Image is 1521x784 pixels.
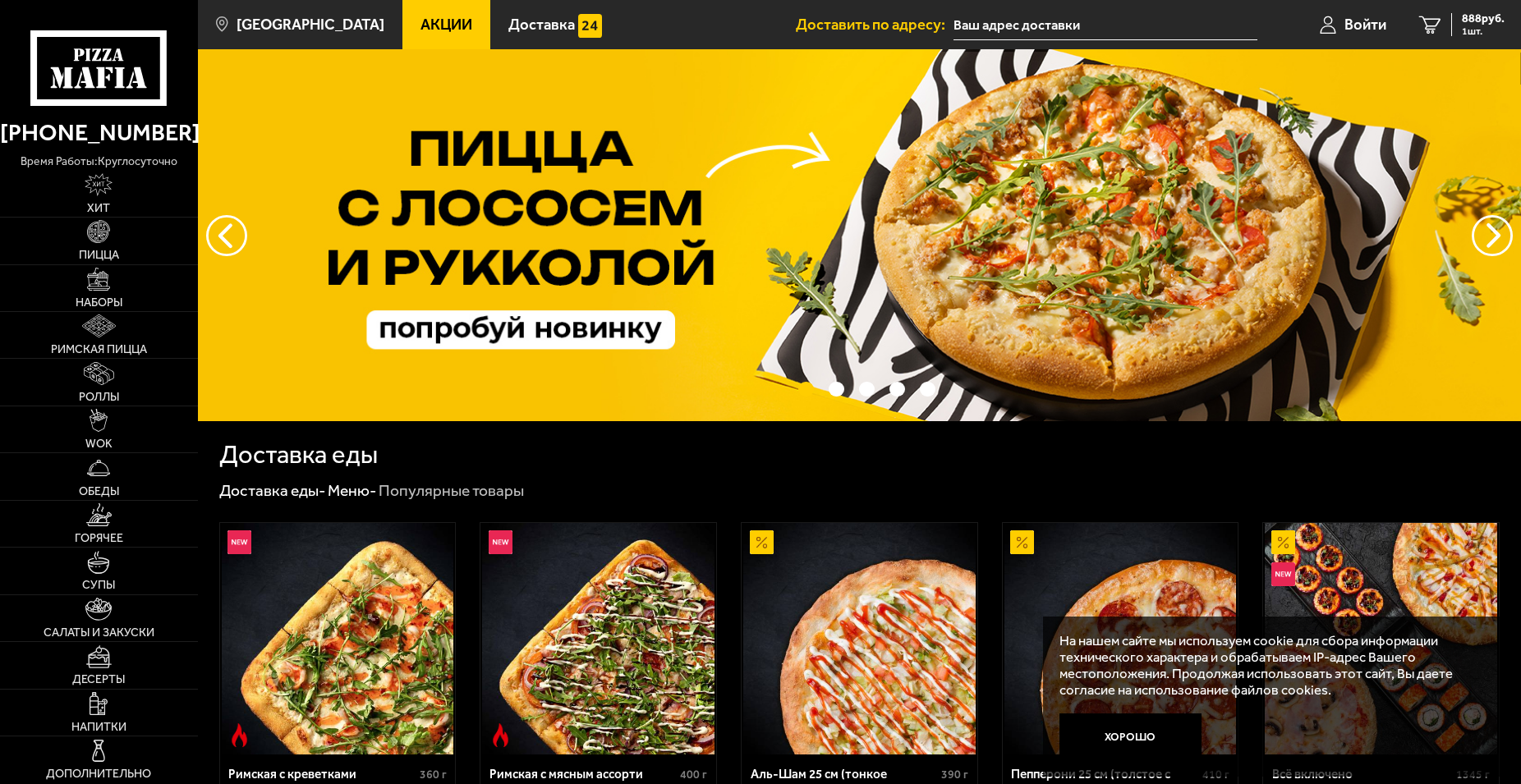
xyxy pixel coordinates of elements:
[79,250,119,261] span: Пицца
[1059,632,1474,698] p: На нашем сайте мы используем cookie для сбора информации технического характера и обрабатываем IP...
[46,768,151,780] span: Дополнительно
[1472,215,1513,256] button: предыдущий
[420,768,447,782] span: 360 г
[227,530,251,554] img: Новинка
[82,580,115,591] span: Супы
[71,722,126,733] span: Напитки
[1462,26,1505,36] span: 1 шт.
[1344,17,1386,33] span: Войти
[219,442,378,468] h1: Доставка еды
[1010,530,1034,554] img: Акционный
[328,481,376,500] a: Меню-
[1059,713,1202,761] button: Хорошо
[1462,13,1505,25] span: 888 руб.
[578,14,602,38] img: 15daf4d41897b9f0e9f617042186c801.svg
[87,203,110,214] span: Хит
[206,215,247,256] button: следующий
[1271,530,1295,554] img: Акционный
[76,297,122,309] span: Наборы
[742,523,977,755] a: АкционныйАль-Шам 25 см (тонкое тесто)
[750,530,774,554] img: Акционный
[1003,523,1238,755] a: АкционныйПепперони 25 см (толстое с сыром)
[489,723,512,747] img: Острое блюдо
[1004,523,1237,755] img: Пепперони 25 см (толстое с сыром)
[44,627,154,639] span: Салаты и закуски
[222,523,454,755] img: Римская с креветками
[482,523,715,755] img: Римская с мясным ассорти
[228,767,415,782] div: Римская с креветками
[237,17,384,33] span: [GEOGRAPHIC_DATA]
[1271,562,1295,586] img: Новинка
[79,392,119,403] span: Роллы
[941,768,968,782] span: 390 г
[72,674,125,685] span: Десерты
[1263,523,1499,755] a: АкционныйНовинкаВсё включено
[796,17,953,33] span: Доставить по адресу:
[680,768,707,782] span: 400 г
[859,382,875,397] button: точки переключения
[920,382,935,397] button: точки переключения
[227,723,251,747] img: Острое блюдо
[220,523,456,755] a: НовинкаОстрое блюдоРимская с креветками
[420,17,472,33] span: Акции
[219,481,325,500] a: Доставка еды-
[379,480,524,501] div: Популярные товары
[489,767,676,782] div: Римская с мясным ассорти
[75,533,123,544] span: Горячее
[829,382,844,397] button: точки переключения
[508,17,575,33] span: Доставка
[79,486,119,497] span: Обеды
[889,382,905,397] button: точки переключения
[798,382,814,397] button: точки переключения
[1265,523,1497,755] img: Всё включено
[480,523,716,755] a: НовинкаОстрое блюдоРимская с мясным ассорти
[489,530,512,554] img: Новинка
[743,523,976,755] img: Аль-Шам 25 см (тонкое тесто)
[953,10,1257,40] input: Ваш адрес доставки
[85,438,113,450] span: WOK
[51,344,147,355] span: Римская пицца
